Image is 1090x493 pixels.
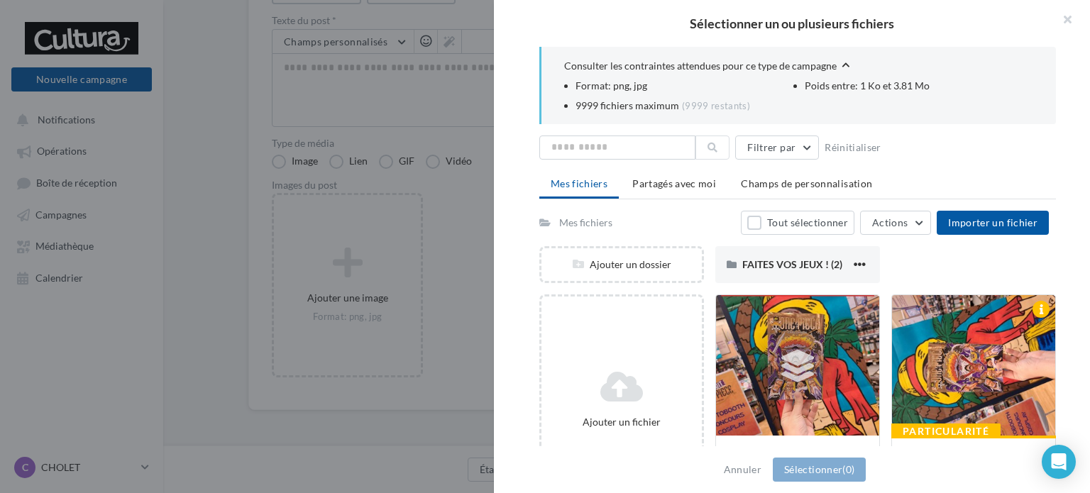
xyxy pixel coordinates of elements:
[735,135,819,160] button: Filtrer par
[576,79,805,93] li: Format: png, jpg
[547,415,696,429] div: Ajouter un fichier
[718,461,767,478] button: Annuler
[741,177,872,189] span: Champs de personnalisation
[564,58,849,76] button: Consulter les contraintes attendues pour ce type de campagne
[773,458,866,482] button: Sélectionner(0)
[1042,445,1076,479] div: Open Intercom Messenger
[517,17,1067,30] h2: Sélectionner un ou plusieurs fichiers
[564,59,837,73] span: Consulter les contraintes attendues pour ce type de campagne
[551,177,607,189] span: Mes fichiers
[742,258,842,270] span: FAITES VOS JEUX ! (2)
[741,211,854,235] button: Tout sélectionner
[805,79,1034,93] li: Poids entre: 1 Ko et 3.81 Mo
[559,216,612,230] div: Mes fichiers
[948,216,1037,228] span: Importer un fichier
[842,463,854,475] span: (0)
[541,257,702,272] div: Ajouter un dossier
[682,100,750,111] span: (9999 restants)
[860,211,931,235] button: Actions
[872,216,908,228] span: Actions
[819,139,887,156] button: Réinitialiser
[891,423,1001,439] div: Particularité
[632,177,716,189] span: Partagés avec moi
[937,211,1049,235] button: Importer un fichier
[576,99,679,113] span: 9999 fichiers maximum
